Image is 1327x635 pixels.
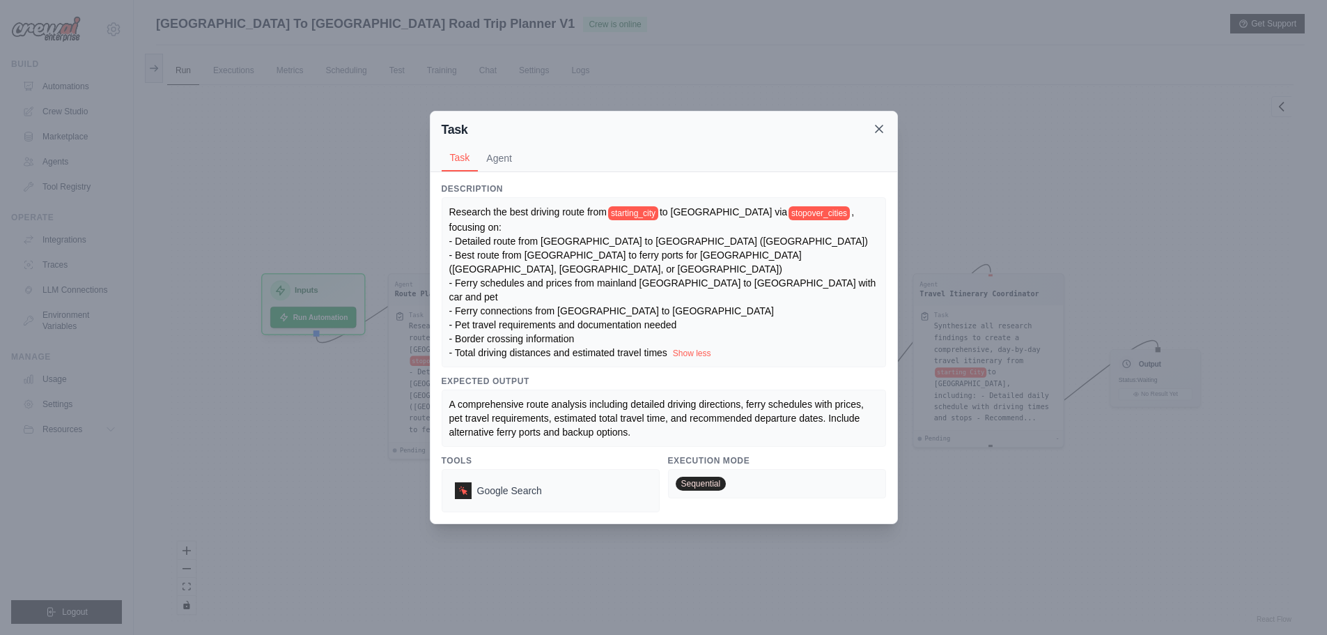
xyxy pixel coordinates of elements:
[608,206,658,220] span: starting_city
[442,183,886,194] h3: Description
[789,206,850,220] span: stopover_cities
[660,206,787,217] span: to [GEOGRAPHIC_DATA] via
[449,206,879,358] span: , focusing on: - Detailed route from [GEOGRAPHIC_DATA] to [GEOGRAPHIC_DATA] ([GEOGRAPHIC_DATA]) -...
[673,348,711,359] button: Show less
[442,145,479,171] button: Task
[477,484,542,498] span: Google Search
[478,145,520,171] button: Agent
[449,399,867,438] span: A comprehensive route analysis including detailed driving directions, ferry schedules with prices...
[668,455,886,466] h3: Execution Mode
[449,206,607,217] span: Research the best driving route from
[676,477,727,491] span: Sequential
[442,376,886,387] h3: Expected Output
[442,120,468,139] h2: Task
[442,455,660,466] h3: Tools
